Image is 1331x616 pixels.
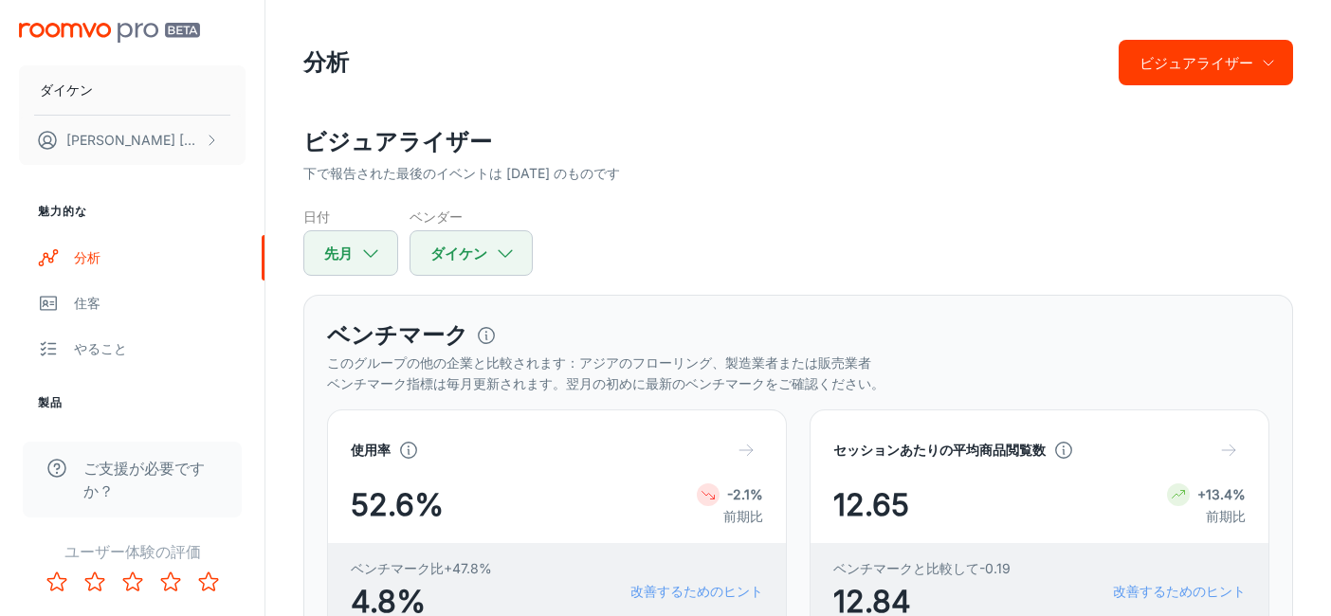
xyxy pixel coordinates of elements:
[351,486,444,523] font: 52.6%
[76,563,114,601] button: 2つ星の評価
[303,128,492,155] font: ビジュアライザー
[152,563,190,601] button: 4つ星評価
[1140,54,1253,72] font: ビジュアライザー
[324,245,353,263] font: 先月
[303,208,330,225] font: 日付
[1206,508,1246,524] font: 前期比
[303,48,349,76] font: 分析
[351,560,492,576] font: ベンチマーク比+47.8%
[727,486,763,502] font: -2.1%
[410,208,463,225] font: ベンダー
[723,508,763,524] font: 前期比
[38,204,87,218] font: 魅力的な
[1119,40,1293,85] button: ビジュアライザー
[351,442,391,458] font: 使用率
[303,165,620,181] font: 下で報告された最後のイベントは [DATE] のものです
[38,563,76,601] button: 1つ星の評価
[40,82,93,98] font: ダイケン
[410,230,533,276] button: ダイケン
[833,442,1046,458] font: セッションあたりの平均商品閲覧数
[1113,583,1246,599] font: 改善するためのヒント
[19,116,246,165] button: [PERSON_NAME] [PERSON_NAME]
[190,563,228,601] button: 5つ星評価
[19,23,200,43] img: Roomvo PROベータ版
[179,132,288,148] font: [PERSON_NAME]
[303,230,398,276] button: 先月
[74,295,100,311] font: 住客
[327,375,884,391] font: ベンチマーク指標は毎月更新されます。翌月の初めに最新のベンチマークをご確認ください。
[66,132,175,148] font: [PERSON_NAME]
[38,395,63,409] font: 製品
[630,583,763,599] font: 改善するためのヒント
[833,560,1011,576] font: ベンチマークと比較して-0.19
[833,486,909,523] font: 12.65
[327,354,871,371] font: このグループの他の企業と比較されます：アジアのフローリング、製造業者または販売業者
[83,459,205,500] font: ご支援が必要ですか？
[74,249,100,265] font: 分析
[74,340,127,356] font: やること
[1197,486,1246,502] font: +13.4%
[327,321,468,349] font: ベンチマーク
[19,65,246,115] button: ダイケン
[114,563,152,601] button: 3つ星評価
[64,542,201,561] font: ユーザー体験の評価
[430,245,487,263] font: ダイケン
